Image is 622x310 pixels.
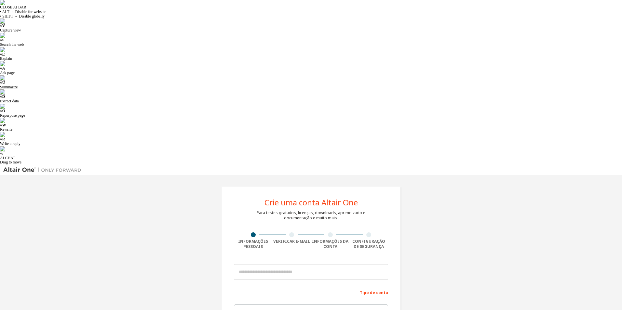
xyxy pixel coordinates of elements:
[311,239,350,249] div: Informações da conta
[234,239,273,249] div: Informações pessoais
[3,167,85,173] img: Altair One
[264,199,358,206] div: Crie uma conta Altair One
[273,239,311,244] div: Verificar e-mail
[257,210,365,221] div: Para testes gratuitos, licenças, downloads, aprendizado e documentação e muito mais.
[234,287,388,297] div: Tipo de conta
[350,239,388,249] div: Configuração de segurança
